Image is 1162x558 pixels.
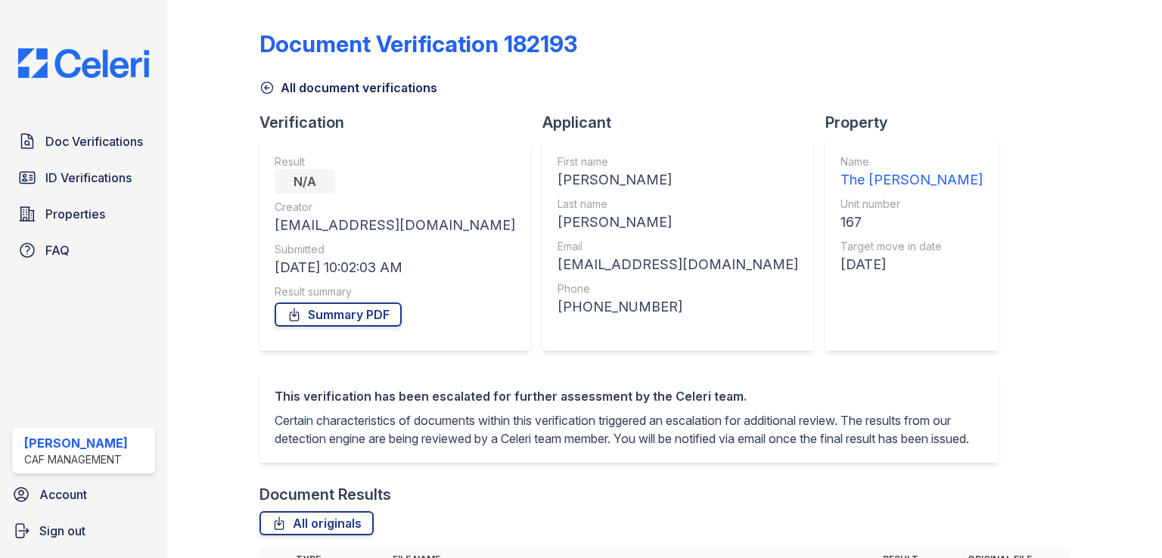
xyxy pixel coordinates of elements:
a: Sign out [6,516,161,546]
a: FAQ [12,235,155,265]
span: ID Verifications [45,169,132,187]
div: [PERSON_NAME] [24,434,128,452]
span: FAQ [45,241,70,259]
div: Property [825,112,1010,133]
div: Document Verification 182193 [259,30,577,57]
p: Certain characteristics of documents within this verification triggered an escalation for additio... [275,411,983,448]
div: Unit number [840,197,983,212]
a: All originals [259,511,374,535]
div: [EMAIL_ADDRESS][DOMAIN_NAME] [275,215,515,236]
div: Creator [275,200,515,215]
div: Result [275,154,515,169]
a: ID Verifications [12,163,155,193]
div: [PERSON_NAME] [558,212,798,233]
div: Email [558,239,798,254]
div: [EMAIL_ADDRESS][DOMAIN_NAME] [558,254,798,275]
a: Account [6,479,161,510]
a: Name The [PERSON_NAME] [840,154,983,191]
div: Document Results [259,484,391,505]
a: Summary PDF [275,302,402,327]
div: The [PERSON_NAME] [840,169,983,191]
div: Phone [558,281,798,296]
div: First name [558,154,798,169]
img: CE_Logo_Blue-a8612792a0a2168367f1c8372b55b34899dd931a85d93a1a3d3e32e68fde9ad4.png [6,48,161,78]
span: Doc Verifications [45,132,143,150]
div: N/A [275,169,335,194]
a: All document verifications [259,79,437,97]
div: This verification has been escalated for further assessment by the Celeri team. [275,387,983,405]
div: Verification [259,112,542,133]
div: [DATE] 10:02:03 AM [275,257,515,278]
iframe: chat widget [1098,498,1147,543]
div: Target move in date [840,239,983,254]
span: Sign out [39,522,85,540]
a: Properties [12,199,155,229]
div: Applicant [542,112,825,133]
div: Name [840,154,983,169]
div: Last name [558,197,798,212]
div: [PHONE_NUMBER] [558,296,798,318]
div: [DATE] [840,254,983,275]
div: [PERSON_NAME] [558,169,798,191]
span: Properties [45,205,105,223]
span: Account [39,485,87,504]
a: Doc Verifications [12,126,155,157]
div: Result summary [275,284,515,299]
div: CAF Management [24,452,128,467]
div: 167 [840,212,983,233]
div: Submitted [275,242,515,257]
